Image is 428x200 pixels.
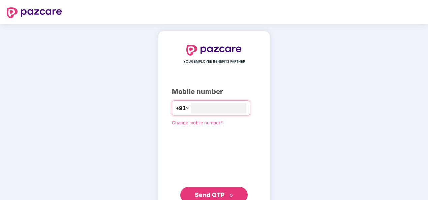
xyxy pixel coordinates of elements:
div: Mobile number [172,87,256,97]
img: logo [7,7,62,18]
span: YOUR EMPLOYEE BENEFITS PARTNER [183,59,245,64]
span: down [186,106,190,110]
a: Change mobile number? [172,120,223,125]
img: logo [186,45,242,56]
span: +91 [176,104,186,112]
span: Send OTP [195,191,225,198]
span: double-right [229,193,234,198]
